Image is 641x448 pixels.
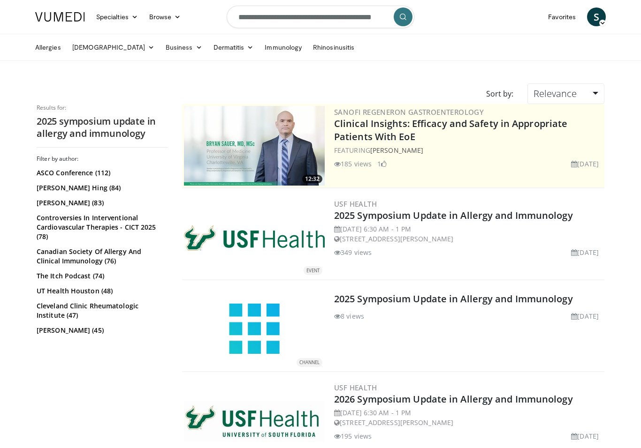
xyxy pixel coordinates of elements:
a: S [587,7,606,26]
li: 349 views [334,247,372,257]
a: [PERSON_NAME] (45) [37,326,166,335]
li: 185 views [334,159,372,169]
h2: 2025 symposium update in allergy and immunology [37,115,168,140]
a: UT Health Houston (48) [37,286,166,296]
a: [PERSON_NAME] [370,146,423,155]
li: [DATE] [571,311,599,321]
a: 2025 Symposium Update in Allergy and Immunology [334,292,573,305]
a: [DEMOGRAPHIC_DATA] [67,38,160,57]
a: EVENT [184,225,325,251]
img: 24b629a0-b39b-4359-a052-60fae01161db.png.300x170_q85_autocrop_double_scale_upscale_version-0.2.png [184,225,325,251]
span: Relevance [534,87,577,100]
a: Controversies In Interventional Cardiovascular Therapies - CICT 2025 (78) [37,213,166,241]
a: The Itch Podcast (74) [37,271,166,281]
img: VuMedi Logo [35,12,85,22]
img: 2025 Symposium Update in Allergy and Immunology [226,301,282,358]
img: bf9ce42c-6823-4735-9d6f-bc9dbebbcf2c.png.300x170_q85_crop-smart_upscale.jpg [184,106,325,186]
a: USF Health [334,199,377,209]
a: Cleveland Clinic Rheumatologic Institute (47) [37,301,166,320]
a: Rhinosinusitis [307,38,360,57]
input: Search topics, interventions [227,6,414,28]
img: 6ba8804a-8538-4002-95e7-a8f8012d4a11.png.300x170_q85_autocrop_double_scale_upscale_version-0.2.jpg [184,401,325,442]
a: 2025 Symposium Update in Allergy and Immunology [334,209,573,222]
a: Business [160,38,208,57]
h3: Filter by author: [37,155,168,163]
div: Sort by: [479,83,520,104]
a: Specialties [91,7,144,26]
li: [DATE] [571,247,599,257]
a: ASCO Conference (112) [37,168,166,178]
li: [DATE] [571,159,599,169]
a: 12:32 [184,106,325,186]
a: Relevance [527,83,604,104]
a: [PERSON_NAME] Hing (84) [37,183,166,193]
a: Dermatitis [208,38,259,57]
p: Results for: [37,104,168,112]
a: Sanofi Regeneron Gastroenterology [334,107,484,117]
a: EVENT [184,401,325,442]
div: [DATE] 6:30 AM - 1 PM [STREET_ADDRESS][PERSON_NAME] [334,224,603,244]
li: 1 [377,159,387,169]
span: 12:32 [302,175,322,183]
a: Favorites [542,7,581,26]
a: [PERSON_NAME] (83) [37,198,166,208]
a: Canadian Society Of Allergy And Clinical Immunology (76) [37,247,166,266]
small: EVENT [306,268,320,274]
a: Clinical Insights: Efficacy and Safety in Appropriate Patients With EoE [334,117,567,143]
a: CHANNEL [184,301,325,358]
li: 8 views [334,311,364,321]
a: Immunology [259,38,307,57]
a: USF Health [334,383,377,392]
a: 2026 Symposium Update in Allergy and Immunology [334,393,573,405]
a: Allergies [30,38,67,57]
a: Browse [144,7,187,26]
li: [DATE] [571,431,599,441]
li: 195 views [334,431,372,441]
div: [DATE] 6:30 AM - 1 PM [STREET_ADDRESS][PERSON_NAME] [334,408,603,427]
small: CHANNEL [299,359,320,366]
div: FEATURING [334,145,603,155]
